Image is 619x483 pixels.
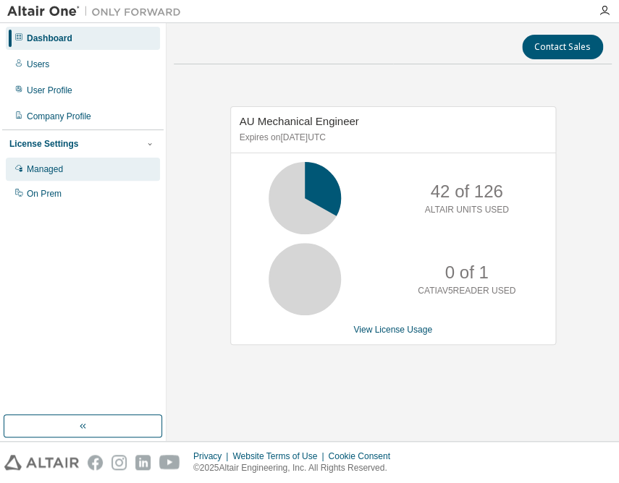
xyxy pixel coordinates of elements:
[9,138,78,150] div: License Settings
[418,285,515,297] p: CATIAV5READER USED
[135,455,151,470] img: linkedin.svg
[430,179,502,204] p: 42 of 126
[159,455,180,470] img: youtube.svg
[27,85,72,96] div: User Profile
[7,4,188,19] img: Altair One
[88,455,103,470] img: facebook.svg
[111,455,127,470] img: instagram.svg
[353,325,432,335] a: View License Usage
[27,59,49,70] div: Users
[424,204,508,216] p: ALTAIR UNITS USED
[240,115,359,127] span: AU Mechanical Engineer
[193,462,399,474] p: © 2025 Altair Engineering, Inc. All Rights Reserved.
[27,188,62,200] div: On Prem
[27,33,72,44] div: Dashboard
[27,111,91,122] div: Company Profile
[328,450,398,462] div: Cookie Consent
[4,455,79,470] img: altair_logo.svg
[240,132,543,144] p: Expires on [DATE] UTC
[232,450,328,462] div: Website Terms of Use
[193,450,232,462] div: Privacy
[27,163,63,175] div: Managed
[522,35,603,59] button: Contact Sales
[445,260,488,285] p: 0 of 1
